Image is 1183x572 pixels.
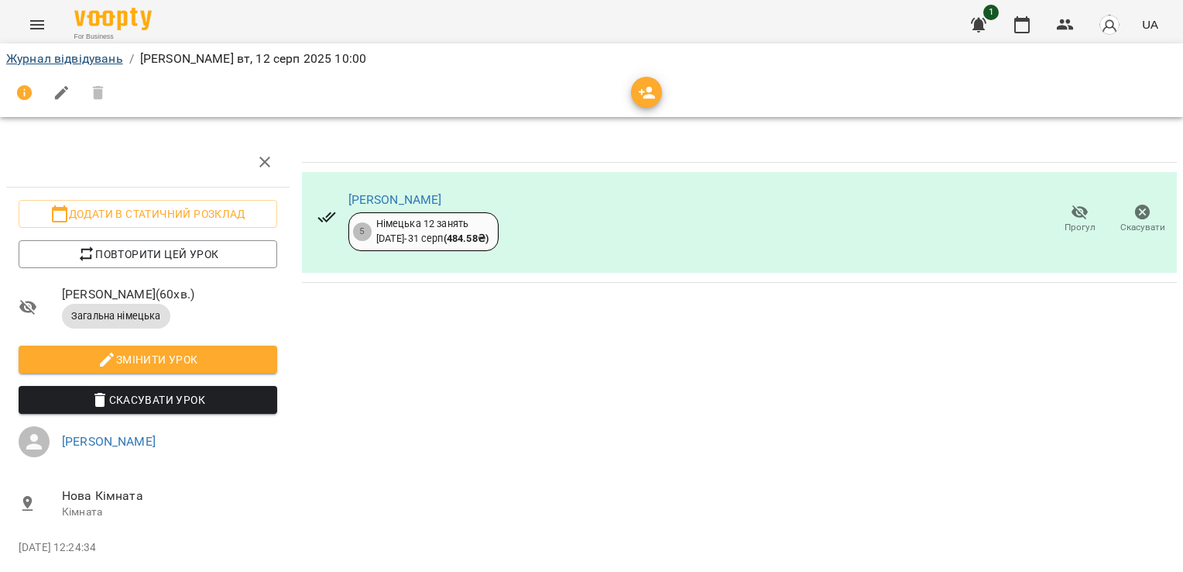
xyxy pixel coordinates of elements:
[6,50,1177,68] nav: breadcrumb
[74,8,152,30] img: Voopty Logo
[19,386,277,414] button: Скасувати Урок
[1099,14,1120,36] img: avatar_s.png
[6,51,123,66] a: Журнал відвідувань
[1048,198,1111,241] button: Прогул
[1111,198,1174,241] button: Скасувати
[31,391,265,409] span: Скасувати Урок
[31,205,265,223] span: Додати в статичний розклад
[31,350,265,369] span: Змінити урок
[62,285,277,304] span: [PERSON_NAME] ( 60 хв. )
[1120,221,1165,234] span: Скасувати
[19,6,56,43] button: Menu
[62,505,277,520] p: Кімната
[31,245,265,264] span: Повторити цей урок
[62,309,170,323] span: Загальна німецька
[129,50,134,68] li: /
[444,233,489,244] b: ( 484.58 ₴ )
[983,5,999,20] span: 1
[348,192,442,207] a: [PERSON_NAME]
[19,200,277,228] button: Додати в статичний розклад
[62,487,277,505] span: Нова Кімната
[140,50,366,68] p: [PERSON_NAME] вт, 12 серп 2025 10:00
[19,540,277,556] p: [DATE] 12:24:34
[74,32,152,42] span: For Business
[19,240,277,268] button: Повторити цей урок
[62,434,156,449] a: [PERSON_NAME]
[1065,221,1096,234] span: Прогул
[19,346,277,374] button: Змінити урок
[353,222,372,241] div: 5
[1136,10,1164,39] button: UA
[1142,16,1158,33] span: UA
[376,217,489,246] div: Німецька 12 занять [DATE] - 31 серп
